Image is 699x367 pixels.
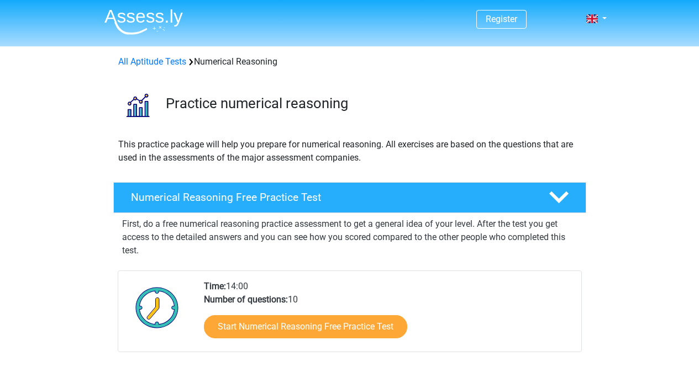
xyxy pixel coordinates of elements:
[204,294,288,305] b: Number of questions:
[104,9,183,35] img: Assessly
[122,217,577,257] p: First, do a free numerical reasoning practice assessment to get a general idea of your level. Aft...
[114,82,161,129] img: numerical reasoning
[486,14,517,24] a: Register
[118,56,186,67] a: All Aptitude Tests
[118,138,581,164] p: This practice package will help you prepare for numerical reasoning. All exercises are based on t...
[204,281,226,291] b: Time:
[114,55,586,68] div: Numerical Reasoning
[166,95,577,112] h3: Practice numerical reasoning
[109,182,591,213] a: Numerical Reasoning Free Practice Test
[196,280,581,352] div: 14:00 10
[129,280,185,335] img: Clock
[131,191,531,204] h4: Numerical Reasoning Free Practice Test
[204,315,407,338] a: Start Numerical Reasoning Free Practice Test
